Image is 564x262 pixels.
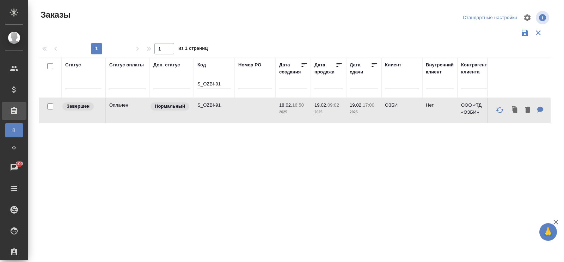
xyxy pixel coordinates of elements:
[536,11,551,24] span: Посмотреть информацию
[197,102,231,109] p: S_OZBI-91
[155,103,185,110] p: Нормальный
[426,102,454,109] p: Нет
[65,61,81,69] div: Статус
[363,102,374,108] p: 17:00
[178,44,208,54] span: из 1 страниц
[106,98,150,123] td: Оплачен
[385,102,419,109] p: ОЗБИ
[150,102,190,111] div: Статус по умолчанию для стандартных заказов
[12,160,27,167] span: 100
[314,109,343,116] p: 2025
[426,61,454,76] div: Внутренний клиент
[461,61,495,76] div: Контрагент клиента
[9,144,19,151] span: Ф
[350,109,378,116] p: 2025
[385,61,401,69] div: Клиент
[350,102,363,108] p: 19.02,
[518,26,532,40] button: Сохранить фильтры
[67,103,90,110] p: Завершен
[279,61,301,76] div: Дата создания
[539,223,557,241] button: 🙏
[327,102,339,108] p: 09:02
[519,9,536,26] span: Настроить таблицу
[279,102,292,108] p: 18.02,
[532,26,545,40] button: Сбросить фильтры
[109,61,144,69] div: Статус оплаты
[39,9,70,20] span: Заказы
[491,102,508,119] button: Обновить
[153,61,180,69] div: Доп. статус
[508,103,522,118] button: Клонировать
[314,102,327,108] p: 19.02,
[2,159,26,176] a: 100
[279,109,307,116] p: 2025
[542,225,554,239] span: 🙏
[5,141,23,155] a: Ф
[461,12,519,23] div: split button
[292,102,304,108] p: 16:50
[9,127,19,134] span: В
[314,61,336,76] div: Дата продажи
[238,61,261,69] div: Номер PO
[522,103,534,118] button: Удалить
[62,102,102,111] div: Выставляет КМ при направлении счета или после выполнения всех работ/сдачи заказа клиенту. Окончат...
[197,61,206,69] div: Код
[5,123,23,137] a: В
[350,61,371,76] div: Дата сдачи
[461,102,495,116] p: ООО «ТД «ОЗБИ»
